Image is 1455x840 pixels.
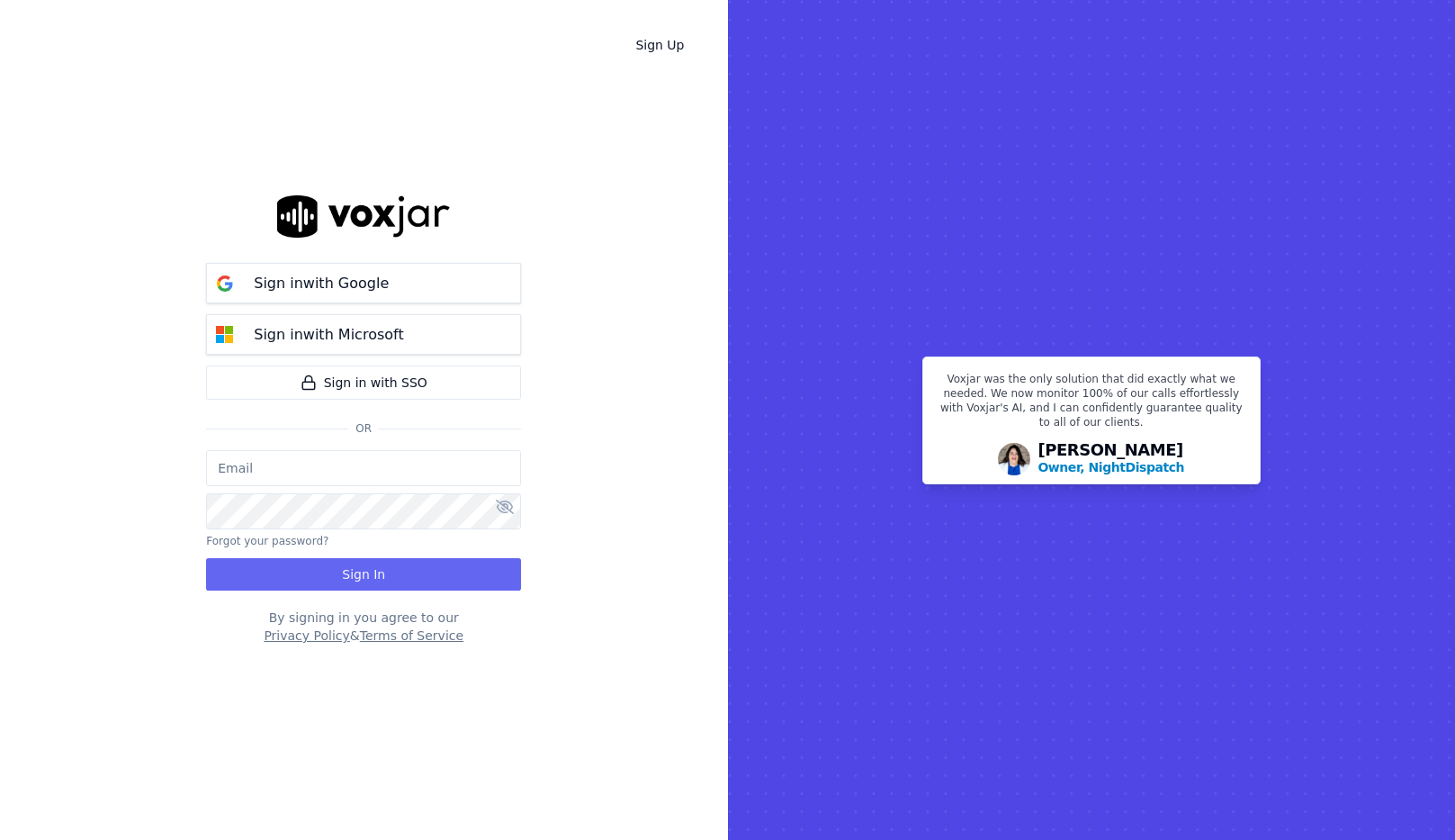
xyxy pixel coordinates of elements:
[348,421,379,436] span: Or
[277,195,450,238] img: logo
[206,534,328,548] button: Forgot your password?
[264,627,349,645] button: Privacy Policy
[998,443,1030,475] img: Avatar
[934,372,1249,437] p: Voxjar was the only solution that did exactly what we needed. We now monitor 100% of our calls ef...
[206,558,521,591] button: Sign In
[1037,442,1184,476] div: [PERSON_NAME]
[206,609,521,645] div: By signing in you agree to our &
[206,263,521,303] button: Sign inwith Google
[254,324,403,346] p: Sign in with Microsoft
[360,627,463,645] button: Terms of Service
[207,266,243,302] img: google Sign in button
[206,314,521,355] button: Sign inwith Microsoft
[254,273,389,294] p: Sign in with Google
[621,29,698,61] a: Sign Up
[207,317,243,353] img: microsoft Sign in button
[1037,458,1184,476] p: Owner, NightDispatch
[206,450,521,486] input: Email
[206,366,521,400] a: Sign in with SSO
